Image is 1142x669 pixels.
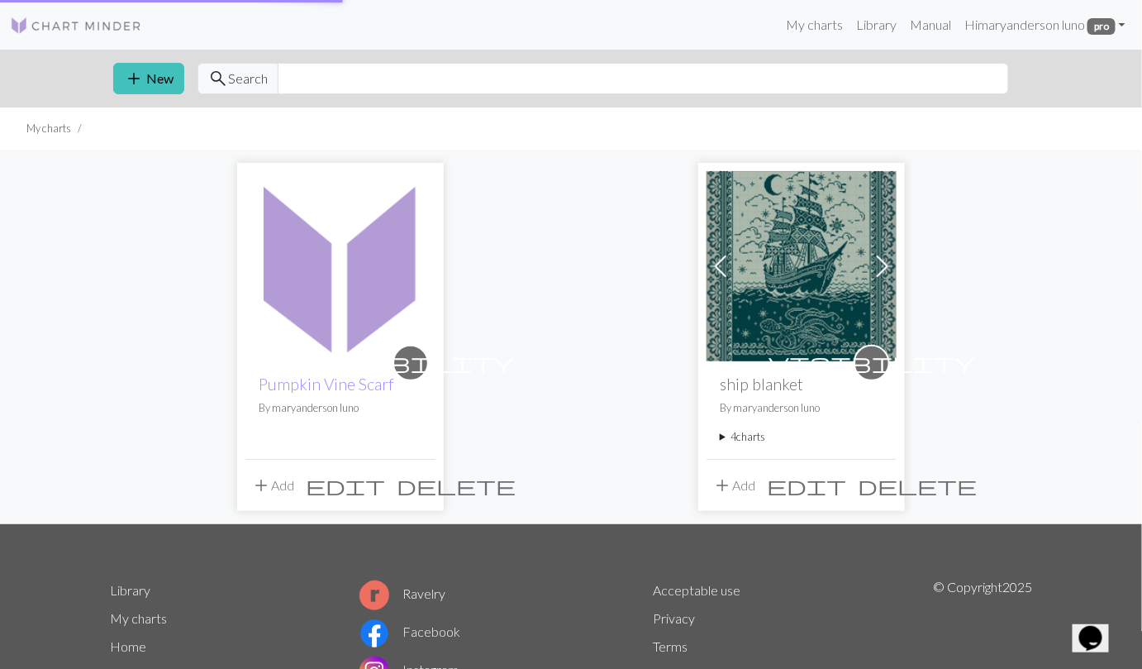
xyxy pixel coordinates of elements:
span: delete [858,474,977,497]
i: Edit [306,475,385,495]
a: Library [849,8,903,41]
span: add [251,474,271,497]
a: Terms [653,638,688,654]
a: ship blanket [707,256,897,272]
a: Himaryanderson luno pro [958,8,1132,41]
img: ship blanket [707,171,897,361]
span: add [712,474,732,497]
iframe: chat widget [1073,603,1125,652]
span: edit [306,474,385,497]
li: My charts [26,121,71,136]
button: Delete [852,470,983,501]
h2: ship blanket [720,375,883,394]
img: Facebook logo [359,619,389,648]
i: Edit [767,475,846,495]
button: New [113,63,184,94]
summary: 4charts [720,429,883,445]
a: Facebook [359,624,460,639]
span: visibility [768,350,975,375]
button: Add [245,470,300,501]
span: search [208,67,228,90]
span: edit [767,474,846,497]
span: visibility [307,350,514,375]
img: Pumpkin Vine Scarf [245,171,435,361]
p: By maryanderson luno [720,400,883,416]
a: My charts [110,610,167,626]
a: My charts [779,8,849,41]
a: Ravelry [359,585,445,601]
button: Delete [391,470,521,501]
a: Manual [903,8,958,41]
a: Acceptable use [653,582,740,598]
a: Home [110,638,146,654]
span: delete [397,474,516,497]
span: add [124,67,144,90]
button: Edit [300,470,391,501]
a: Privacy [653,610,695,626]
a: Library [110,582,150,598]
a: Pumpkin Vine Scarf [259,375,393,394]
a: Pumpkin Vine Scarf [245,256,435,272]
img: Ravelry logo [359,581,389,610]
span: pro [1087,18,1116,35]
img: Logo [10,16,142,36]
button: Add [707,470,761,501]
p: By maryanderson luno [259,400,422,416]
i: private [768,346,975,380]
span: Search [228,69,268,88]
i: private [307,346,514,380]
button: Edit [761,470,852,501]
